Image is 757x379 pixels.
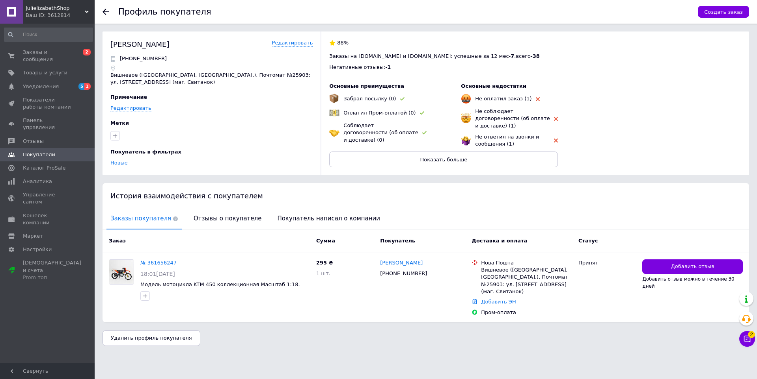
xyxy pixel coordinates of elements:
div: Prom топ [23,274,81,281]
div: [PERSON_NAME] [110,39,170,49]
span: Негативные отзывы: - [329,64,387,70]
span: Уведомления [23,83,59,90]
span: Каталог ProSale [23,165,65,172]
span: Сумма [316,238,335,244]
span: 1 [84,83,91,90]
img: emoji [461,94,471,104]
span: Основные преимущества [329,83,404,89]
span: Заказы покупателя [106,209,182,229]
img: emoji [329,108,339,118]
button: Удалить профиль покупателя [103,330,200,346]
span: Доставка и оплата [472,238,527,244]
span: Показатели работы компании [23,96,73,111]
span: Аналитика [23,178,52,185]
div: Нова Пошта [481,259,572,266]
span: 1 [387,64,391,70]
div: Пром-оплата [481,309,572,316]
span: Показать больше [420,157,468,163]
span: JulielizabethShop [26,5,85,12]
span: 1 шт. [316,270,330,276]
img: emoji [329,128,339,138]
img: Фото товару [109,260,134,284]
div: Вернуться назад [103,9,109,15]
button: Создать заказ [698,6,749,18]
span: [DEMOGRAPHIC_DATA] и счета [23,259,81,281]
span: Добавить отзыв можно в течение 30 дней [642,276,734,289]
img: emoji [461,113,471,124]
span: Управление сайтом [23,191,73,205]
p: Вишневое ([GEOGRAPHIC_DATA], [GEOGRAPHIC_DATA].), Почтомат №25903: ул. [STREET_ADDRESS] (маг. Сви... [110,72,313,86]
img: emoji [461,135,471,146]
span: Добавить отзыв [671,263,714,270]
a: [PERSON_NAME] [380,259,423,267]
a: № 361656247 [140,260,177,266]
img: rating-tag-type [536,97,540,101]
button: Чат с покупателем2 [739,331,755,347]
span: Оплатил Пром-оплатой (0) [343,110,416,116]
span: Покупатель [380,238,415,244]
div: Вишневое ([GEOGRAPHIC_DATA], [GEOGRAPHIC_DATA].), Почтомат №25903: ул. [STREET_ADDRESS] (маг. Сви... [481,266,572,295]
a: Новые [110,160,128,166]
img: rating-tag-type [420,111,424,115]
span: Основные недостатки [461,83,526,89]
span: Забрал посылку (0) [343,96,396,102]
span: Соблюдает договоренности (об оплате и доставке) (0) [343,122,418,142]
span: История взаимодействия с покупателем [110,192,263,200]
span: Кошелек компании [23,212,73,226]
img: rating-tag-type [554,139,558,142]
span: Заказы и сообщения [23,49,73,63]
span: Удалить профиль покупателя [111,335,192,341]
span: Создать заказ [704,9,743,15]
span: 295 ₴ [316,260,333,266]
p: [PHONE_NUMBER] [120,55,167,62]
span: Заказы на [DOMAIN_NAME] и [DOMAIN_NAME]: успешные за 12 мес - , всего - [329,53,540,59]
span: Статус [578,238,598,244]
span: Покупатели [23,151,55,158]
span: Отзывы [23,138,44,145]
span: Отзывы о покупателе [190,209,265,229]
span: 38 [533,53,540,59]
span: 88% [337,40,349,46]
div: [PHONE_NUMBER] [378,268,429,279]
span: Маркет [23,233,43,240]
img: emoji [329,94,339,103]
div: Ваш ID: 3612814 [26,12,95,19]
span: Панель управления [23,117,73,131]
img: rating-tag-type [422,131,427,135]
h1: Профиль покупателя [118,7,211,17]
span: Не оплатил заказ (1) [475,96,531,102]
a: Редактировать [272,39,313,47]
span: Примечание [110,94,147,100]
a: Добавить ЭН [481,299,516,305]
span: Настройки [23,246,52,253]
span: Не соблюдает договоренности (об оплате и доставке) (1) [475,108,550,128]
img: rating-tag-type [400,97,405,101]
button: Добавить отзыв [642,259,743,274]
button: Показать больше [329,152,558,167]
span: Не ответил на звонки и сообщения (1) [475,134,539,147]
div: Принят [578,259,636,266]
span: 18:01[DATE] [140,271,175,277]
a: Модель мотоцикла KTM 450 коллекционная Масштаб 1:18. [140,281,300,287]
img: rating-tag-type [554,117,558,121]
span: Метки [110,120,129,126]
span: Заказ [109,238,126,244]
span: Товары и услуги [23,69,67,76]
div: Покупатель в фильтрах [110,148,311,155]
a: Редактировать [110,105,151,111]
span: 2 [83,49,91,55]
input: Поиск [4,28,93,42]
span: 7 [511,53,514,59]
span: 2 [748,329,755,336]
span: 5 [78,83,85,90]
span: Покупатель написал о компании [273,209,384,229]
